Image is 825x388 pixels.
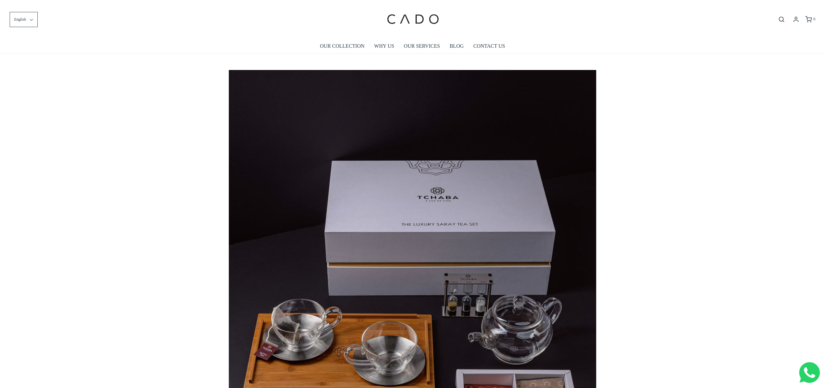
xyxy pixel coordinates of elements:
[385,5,440,34] img: cadogifting
[184,27,216,32] span: Company name
[450,39,464,54] a: BLOG
[10,12,38,27] button: English
[184,54,214,59] span: Number of gifts
[320,39,364,54] a: OUR COLLECTION
[374,39,394,54] a: WHY US
[14,16,26,23] span: English
[813,17,815,21] span: 0
[184,1,205,6] span: Last name
[473,39,505,54] a: CONTACT US
[805,16,815,23] a: 0
[799,362,820,383] img: Whatsapp
[776,16,787,23] button: Open search bar
[404,39,440,54] a: OUR SERVICES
